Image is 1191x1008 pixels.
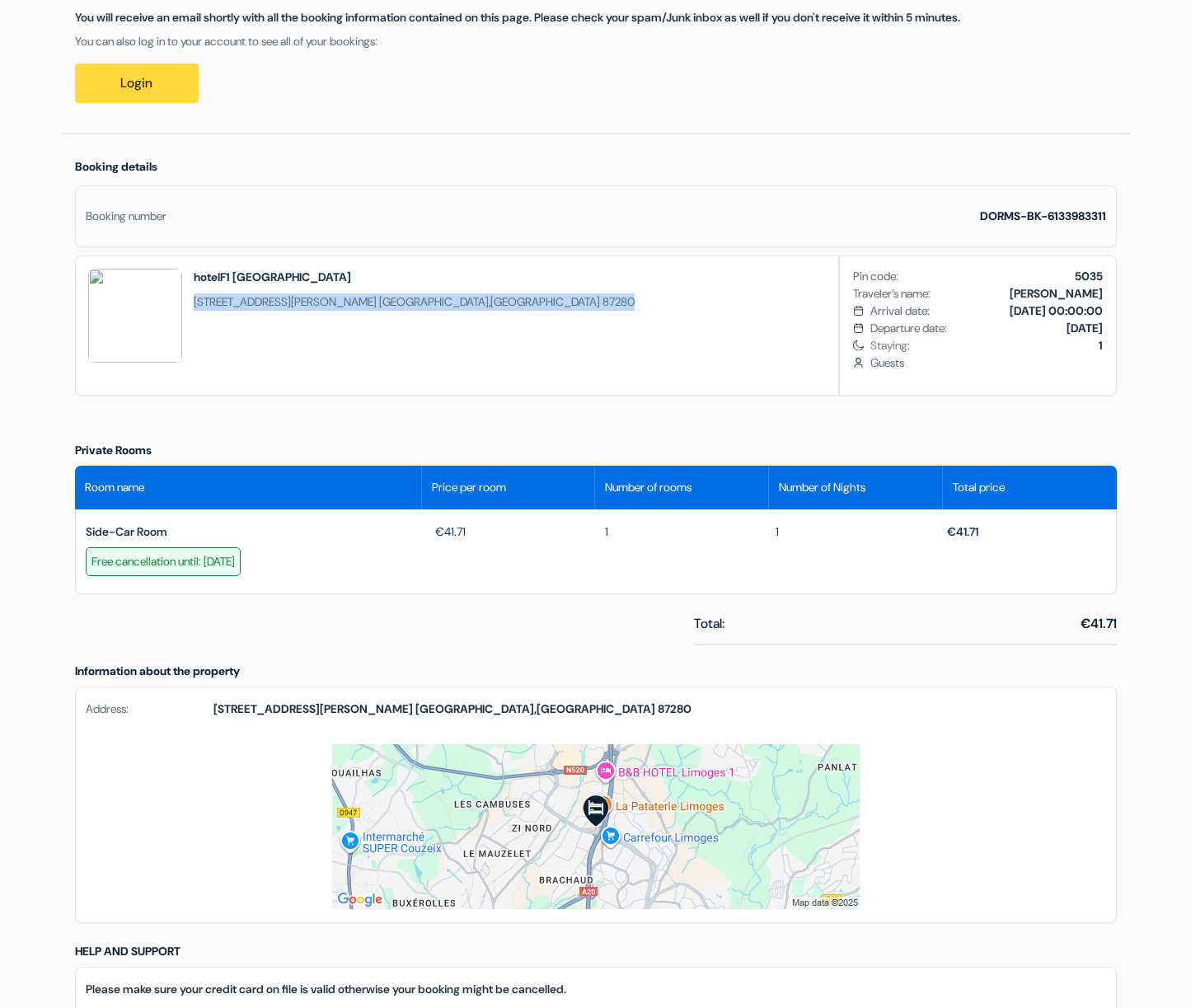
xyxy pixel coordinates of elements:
span: 87280 [603,294,635,309]
span: Side-Car Room [86,524,167,539]
span: Guests [870,354,1102,372]
span: Number of rooms [605,479,692,496]
img: UDZaZAA0Dz5VYwRl [88,269,182,363]
span: [GEOGRAPHIC_DATA] [537,701,655,716]
span: 87280 [658,701,692,716]
span: Total price [953,479,1005,496]
span: €41.71 [1081,614,1117,634]
span: [STREET_ADDRESS][PERSON_NAME] [213,701,413,716]
p: You will receive an email shortly with all the booking information contained on this page. Please... [75,9,1117,26]
span: Number of Nights [779,479,865,496]
span: Arrival date: [870,302,930,320]
img: staticmap [332,744,860,909]
span: Price per room [432,479,506,496]
p: Please make sure your credit card on file is valid otherwise your booking might be cancelled. [86,981,1106,998]
span: [GEOGRAPHIC_DATA] [490,294,600,309]
h2: hotelF1 [GEOGRAPHIC_DATA] [194,269,635,285]
span: , [194,293,635,311]
span: Address: [86,701,213,718]
strong: , [213,701,692,718]
div: 1 [766,523,935,541]
span: Total: [694,614,724,634]
span: €41.71 [425,523,466,541]
span: Help and Support [75,944,181,959]
span: Pin code: [853,268,898,285]
span: Private Rooms [75,443,152,457]
span: Room name [85,479,144,496]
span: [GEOGRAPHIC_DATA] [415,701,534,716]
strong: DORMS-BK-6133983311 [980,209,1106,223]
span: Traveler’s name: [853,285,931,302]
p: You can also log in to your account to see all of your bookings: [75,33,1117,50]
b: 5035 [1075,269,1103,284]
span: Booking details [75,159,157,174]
span: €41.71 [947,524,978,539]
b: 1 [1099,338,1103,353]
span: [STREET_ADDRESS][PERSON_NAME] [194,294,377,309]
div: Booking number [86,208,166,225]
b: [PERSON_NAME] [1010,286,1103,301]
span: [GEOGRAPHIC_DATA] [379,294,489,309]
b: [DATE] [1067,321,1103,335]
div: 1 [595,523,765,541]
span: Departure date: [870,320,947,337]
span: Information about the property [75,663,240,678]
b: [DATE] 00:00:00 [1010,303,1103,318]
a: Login [75,63,199,103]
span: Staying: [870,337,1102,354]
div: Free cancellation until: [DATE] [86,547,241,576]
